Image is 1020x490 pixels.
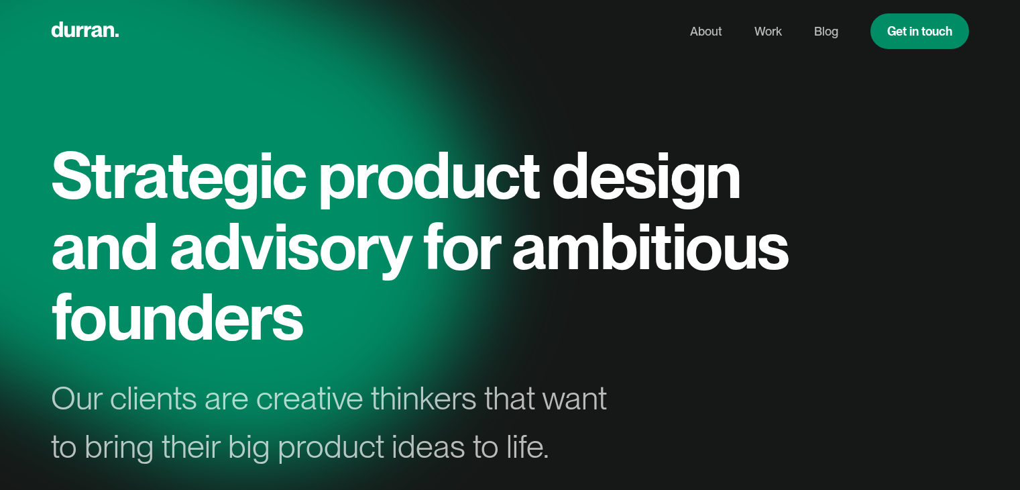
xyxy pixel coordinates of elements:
h1: Strategic product design and advisory for ambitious founders [51,140,802,352]
a: Blog [814,19,838,44]
a: About [690,19,722,44]
div: Our clients are creative thinkers that want to bring their big product ideas to life. [51,374,630,471]
a: Work [754,19,782,44]
a: home [51,18,119,44]
a: Get in touch [870,13,969,49]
